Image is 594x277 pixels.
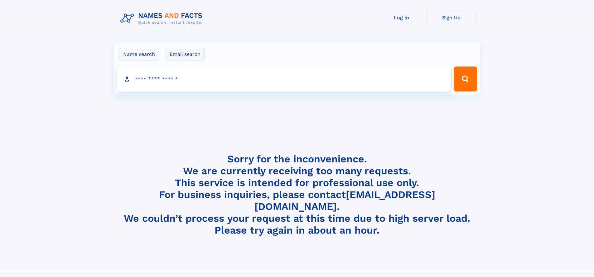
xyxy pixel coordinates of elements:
[254,189,435,212] a: [EMAIL_ADDRESS][DOMAIN_NAME]
[118,10,208,27] img: Logo Names and Facts
[119,48,159,61] label: Name search
[117,67,451,92] input: search input
[454,67,477,92] button: Search Button
[377,10,427,25] a: Log In
[427,10,476,25] a: Sign Up
[118,153,476,236] h4: Sorry for the inconvenience. We are currently receiving too many requests. This service is intend...
[166,48,205,61] label: Email search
